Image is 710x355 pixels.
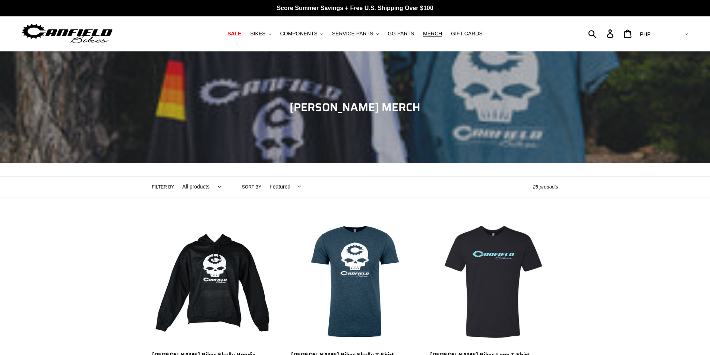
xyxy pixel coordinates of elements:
span: SERVICE PARTS [332,31,373,37]
input: Search [592,25,611,42]
label: Sort by [242,184,261,190]
img: Canfield Bikes [20,22,114,45]
span: SALE [227,31,241,37]
span: GG PARTS [388,31,414,37]
span: BIKES [250,31,265,37]
a: SALE [224,29,245,39]
span: [PERSON_NAME] MERCH [290,98,420,116]
span: GIFT CARDS [451,31,483,37]
a: GG PARTS [384,29,418,39]
span: COMPONENTS [280,31,318,37]
button: BIKES [246,29,275,39]
a: GIFT CARDS [447,29,486,39]
span: 25 products [533,184,558,190]
label: Filter by [152,184,174,190]
button: COMPONENTS [277,29,327,39]
span: MERCH [423,31,442,37]
a: MERCH [419,29,446,39]
button: SERVICE PARTS [328,29,382,39]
